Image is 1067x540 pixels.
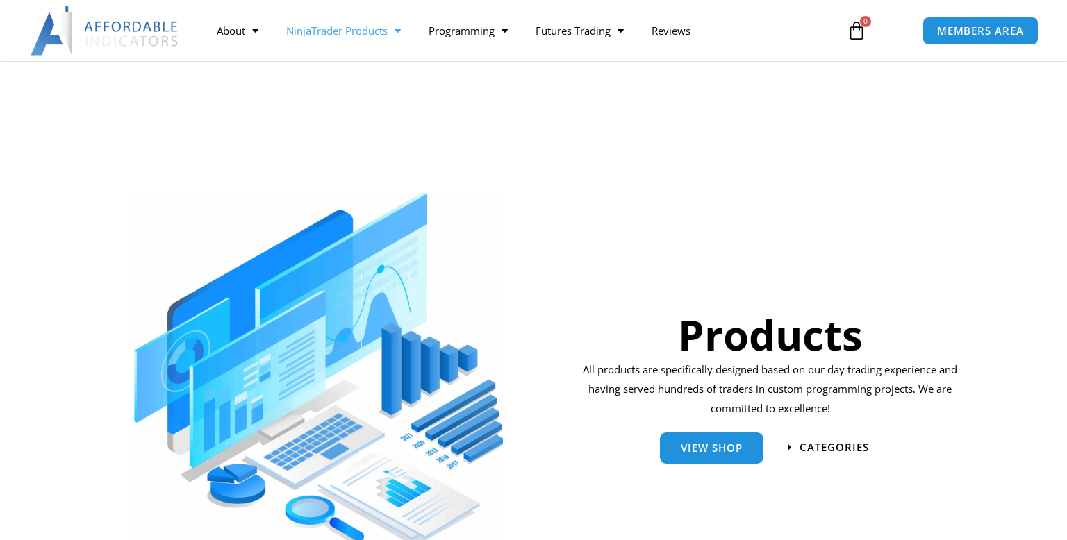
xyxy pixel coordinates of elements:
[826,10,887,51] a: 0
[31,6,180,56] img: LogoAI | Affordable Indicators – NinjaTrader
[203,15,272,47] a: About
[937,26,1024,36] span: MEMBERS AREA
[860,16,871,27] span: 0
[203,15,833,47] nav: Menu
[578,360,962,419] p: All products are specifically designed based on our day trading experience and having served hund...
[800,442,869,453] span: categories
[578,305,962,364] h1: Products
[660,432,763,464] a: View Shop
[638,15,704,47] a: Reviews
[788,442,869,453] a: categories
[522,15,638,47] a: Futures Trading
[681,443,743,453] span: View Shop
[923,17,1039,45] a: MEMBERS AREA
[272,15,415,47] a: NinjaTrader Products
[415,15,522,47] a: Programming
